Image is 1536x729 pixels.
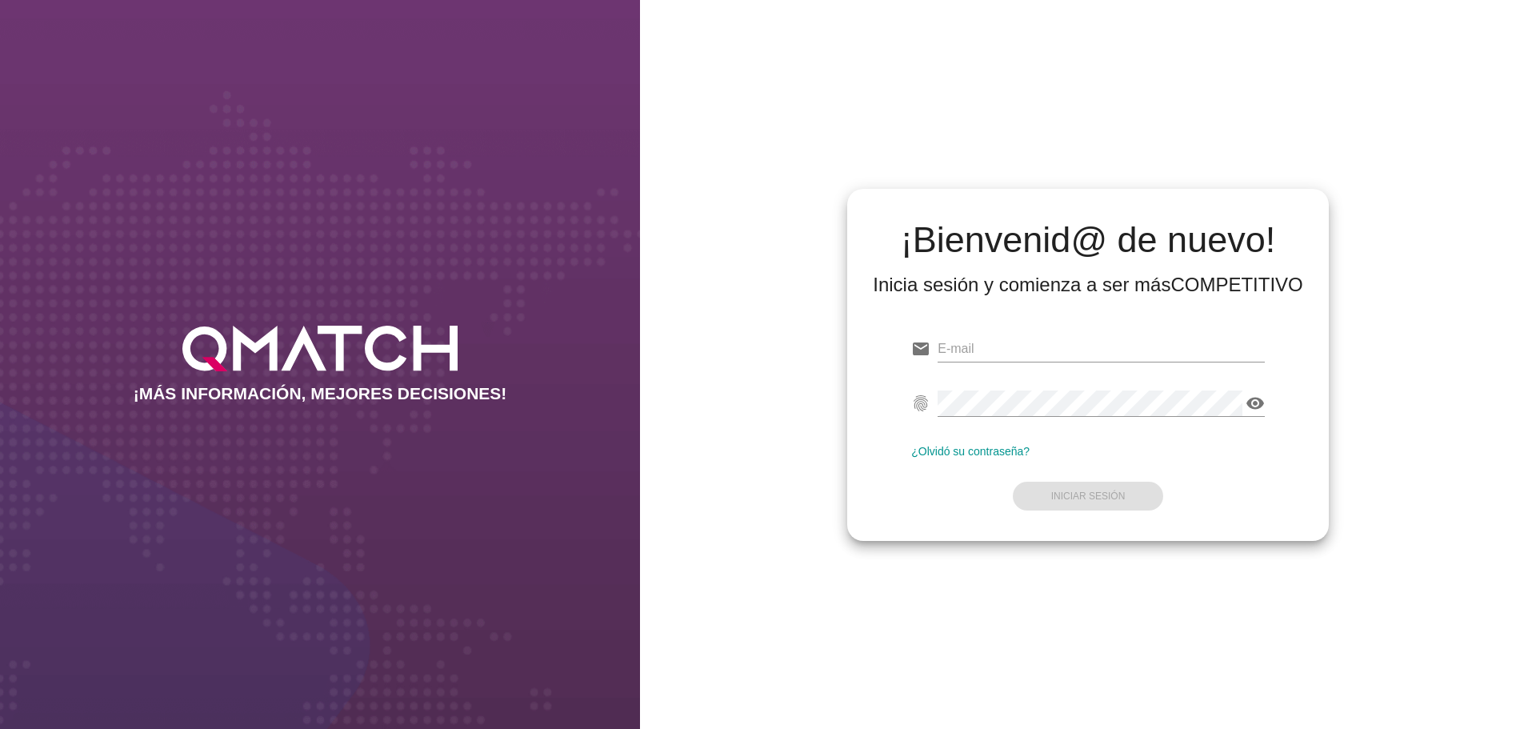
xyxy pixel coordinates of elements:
[1170,274,1302,295] strong: COMPETITIVO
[873,272,1303,298] div: Inicia sesión y comienza a ser más
[873,221,1303,259] h2: ¡Bienvenid@ de nuevo!
[134,384,507,403] h2: ¡MÁS INFORMACIÓN, MEJORES DECISIONES!
[911,445,1030,458] a: ¿Olvidó su contraseña?
[938,336,1265,362] input: E-mail
[911,394,930,413] i: fingerprint
[1246,394,1265,413] i: visibility
[911,339,930,358] i: email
